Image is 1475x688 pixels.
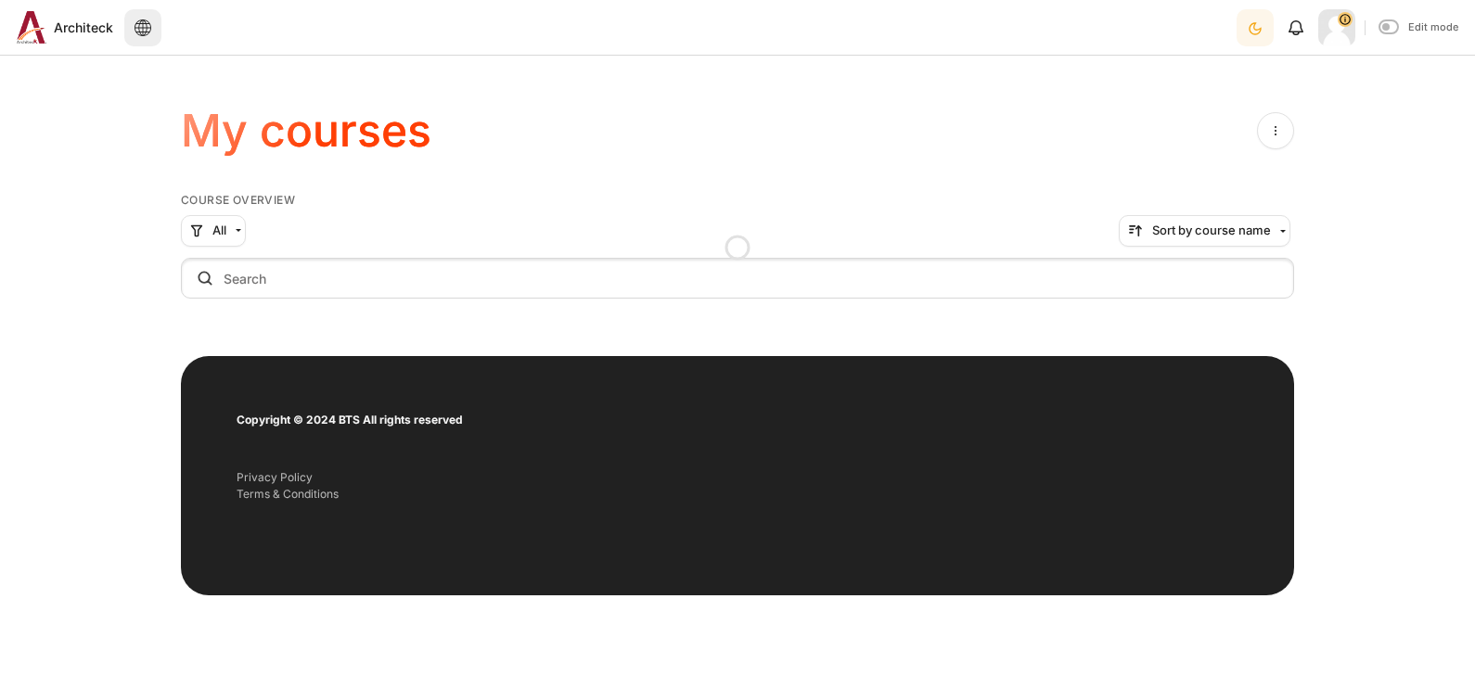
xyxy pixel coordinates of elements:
[124,9,161,46] button: Languages
[181,215,246,247] button: Grouping drop-down menu
[1277,9,1315,46] div: Show notification window with no new notifications
[1318,9,1355,46] a: User menu
[181,193,1294,208] h5: Course overview
[212,222,226,240] span: All
[1119,215,1290,247] button: Sorting drop-down menu
[9,11,113,44] a: Architeck Architeck
[181,215,1294,302] div: Course overview controls
[1152,222,1271,240] span: Sort by course name
[181,258,1294,299] input: Search
[54,18,113,37] span: Architeck
[17,11,46,44] img: Architeck
[237,487,339,501] a: Terms & Conditions
[237,413,463,427] strong: Copyright © 2024 BTS All rights reserved
[1238,8,1272,46] div: Dark Mode
[237,470,313,484] a: Privacy Policy
[181,102,431,159] h1: My courses
[1237,9,1274,46] button: Light Mode Dark Mode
